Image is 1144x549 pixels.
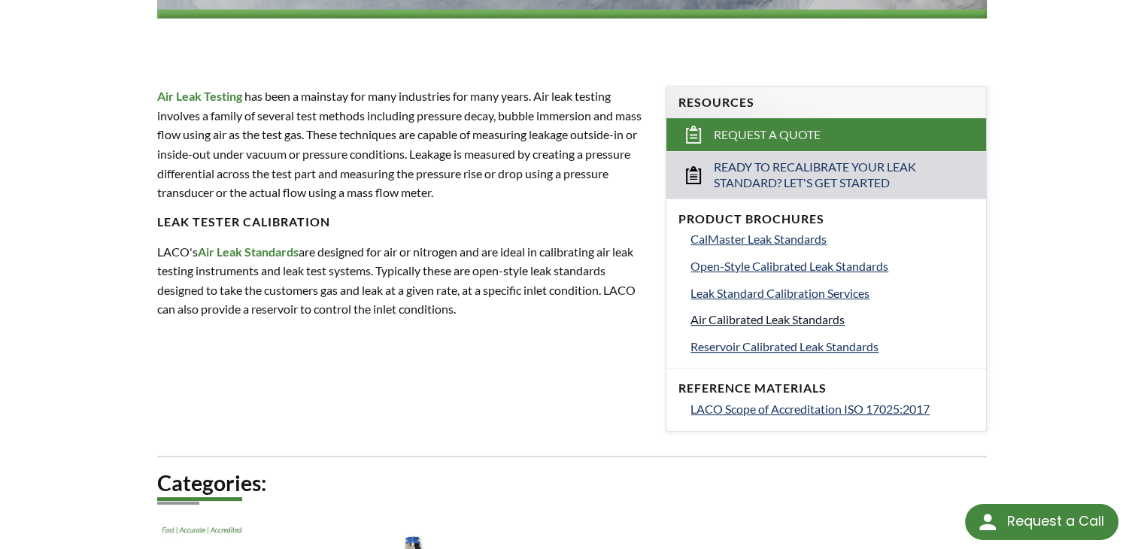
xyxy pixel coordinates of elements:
[198,244,299,259] strong: Air Leak Standards
[1006,504,1103,538] div: Request a Call
[690,259,888,273] span: Open-Style Calibrated Leak Standards
[666,118,986,151] a: Request a Quote
[690,232,827,246] span: CalMaster Leak Standards
[157,214,648,230] h4: Leak Tester Calibration
[690,339,878,353] span: Reservoir Calibrated Leak Standards
[690,256,974,276] a: Open-Style Calibrated Leak Standards
[157,242,648,319] p: LACO's are designed for air or nitrogen and are ideal in calibrating air leak testing instruments...
[157,89,242,103] strong: Air Leak Testing
[690,310,974,329] a: Air Calibrated Leak Standards
[714,127,821,143] span: Request a Quote
[690,337,974,356] a: Reservoir Calibrated Leak Standards
[678,211,974,227] h4: Product Brochures
[690,399,974,419] a: LACO Scope of Accreditation ISO 17025:2017
[666,151,986,199] a: Ready to Recalibrate Your Leak Standard? Let's Get Started
[714,159,941,191] span: Ready to Recalibrate Your Leak Standard? Let's Get Started
[678,381,974,396] h4: Reference Materials
[157,469,988,497] h2: Categories:
[965,504,1118,540] div: Request a Call
[690,286,869,300] span: Leak Standard Calibration Services
[690,284,974,303] a: Leak Standard Calibration Services
[690,312,845,326] span: Air Calibrated Leak Standards
[976,510,1000,534] img: round button
[690,229,974,249] a: CalMaster Leak Standards
[690,402,930,416] span: LACO Scope of Accreditation ISO 17025:2017
[678,95,974,111] h4: Resources
[157,86,648,202] p: has been a mainstay for many industries for many years. Air leak testing involves a family of sev...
